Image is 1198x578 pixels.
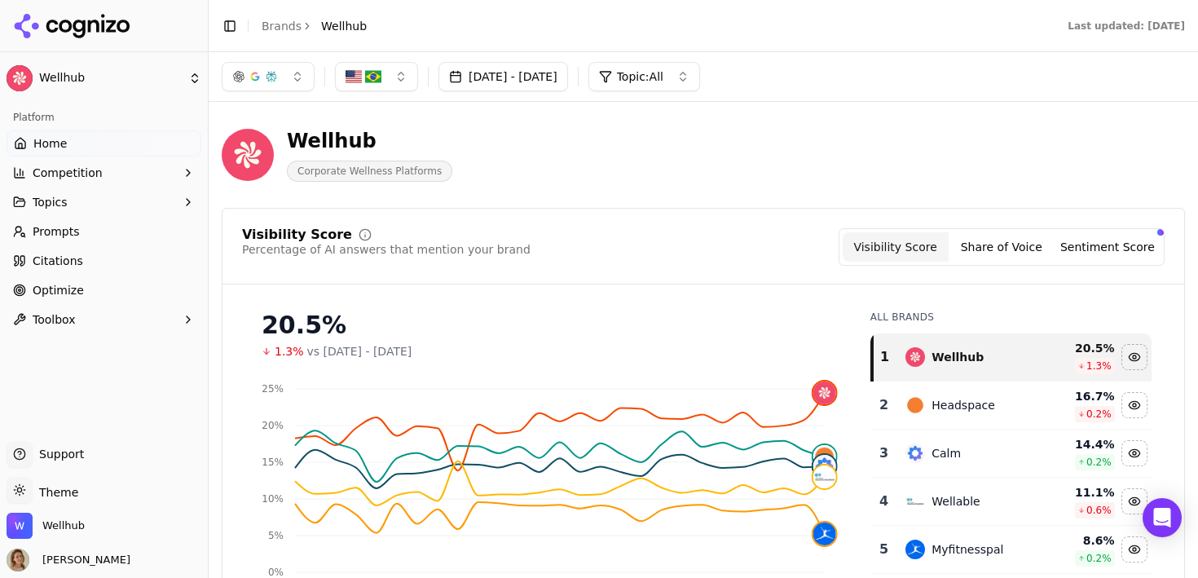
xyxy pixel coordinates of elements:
span: [PERSON_NAME] [36,553,130,567]
span: Corporate Wellness Platforms [287,161,452,182]
button: Competition [7,160,201,186]
span: Wellhub [321,18,367,34]
tspan: 25% [262,383,284,395]
button: Hide wellable data [1121,488,1147,514]
button: Sentiment Score [1055,232,1161,262]
tspan: 10% [262,493,284,505]
img: wellhub [813,382,836,404]
button: [DATE] - [DATE] [438,62,568,91]
tspan: 5% [268,530,284,541]
tr: 1wellhubWellhub20.5%1.3%Hide wellhub data [872,333,1152,382]
div: All Brands [870,311,1152,324]
span: 1.3% [275,343,304,360]
nav: breadcrumb [262,18,367,34]
div: Myfitnesspal [932,541,1003,558]
tspan: 0% [268,567,284,578]
img: Wellhub [7,65,33,91]
div: Visibility Score [242,228,352,241]
span: Toolbox [33,311,76,328]
img: Wellhub [7,513,33,539]
img: headspace [813,445,836,468]
a: Home [7,130,201,157]
span: vs [DATE] - [DATE] [307,343,412,360]
span: Optimize [33,282,84,298]
a: Optimize [7,277,201,303]
div: Calm [932,445,961,461]
div: Open Intercom Messenger [1143,498,1182,537]
tr: 5myfitnesspalMyfitnesspal8.6%0.2%Hide myfitnesspal data [872,526,1152,574]
img: myfitnesspal [813,523,836,545]
div: Last updated: [DATE] [1068,20,1185,33]
img: Wellhub [222,129,274,181]
div: 4 [879,492,890,511]
span: 0.2 % [1086,456,1112,469]
div: Platform [7,104,201,130]
span: Support [33,446,84,462]
tr: 2headspaceHeadspace16.7%0.2%Hide headspace data [872,382,1152,430]
div: Percentage of AI answers that mention your brand [242,241,531,258]
button: Open user button [7,549,130,571]
div: 3 [879,443,890,463]
img: myfitnesspal [905,540,925,559]
tr: 3calmCalm14.4%0.2%Hide calm data [872,430,1152,478]
img: Rita Reis [7,549,29,571]
img: US [346,68,362,85]
button: Topics [7,189,201,215]
div: 20.5 % [1044,340,1115,356]
div: 5 [879,540,890,559]
div: 11.1 % [1044,484,1115,501]
img: wellable [905,492,925,511]
img: headspace [905,395,925,415]
img: calm [813,455,836,478]
a: Prompts [7,218,201,245]
button: Visibility Score [843,232,949,262]
div: 1 [880,347,890,367]
div: 2 [879,395,890,415]
span: Citations [33,253,83,269]
button: Hide wellhub data [1121,344,1147,370]
span: Topic: All [617,68,663,85]
span: 0.2 % [1086,552,1112,565]
button: Hide calm data [1121,440,1147,466]
button: Open organization switcher [7,513,85,539]
img: BR [365,68,381,85]
button: Share of Voice [949,232,1055,262]
img: wellable [813,465,836,488]
div: Wellable [932,493,980,510]
tspan: 15% [262,457,284,468]
tr: 4wellableWellable11.1%0.6%Hide wellable data [872,478,1152,526]
span: 0.2 % [1086,408,1112,421]
span: Theme [33,486,78,499]
span: Wellhub [42,518,85,533]
span: 0.6 % [1086,504,1112,517]
span: Competition [33,165,103,181]
button: Hide headspace data [1121,392,1147,418]
div: Headspace [932,397,995,413]
div: 16.7 % [1044,388,1115,404]
span: 1.3 % [1086,360,1112,373]
div: 8.6 % [1044,532,1115,549]
div: 20.5% [262,311,838,340]
div: Wellhub [932,349,984,365]
span: Topics [33,194,68,210]
div: 14.4 % [1044,436,1115,452]
img: wellhub [905,347,925,367]
span: Prompts [33,223,80,240]
span: Wellhub [39,71,182,86]
div: Wellhub [287,128,452,154]
a: Brands [262,20,302,33]
a: Citations [7,248,201,274]
button: Hide myfitnesspal data [1121,536,1147,563]
img: calm [905,443,925,463]
button: Toolbox [7,307,201,333]
tspan: 20% [262,420,284,431]
span: Home [33,135,67,152]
